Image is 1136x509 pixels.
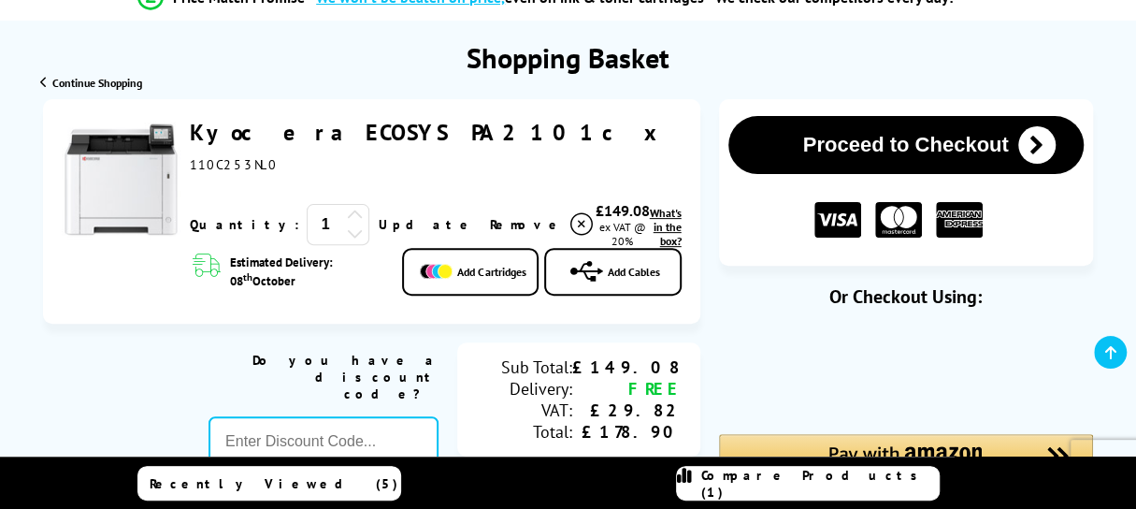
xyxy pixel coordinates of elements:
[572,356,682,378] div: £149.08
[490,211,596,239] a: Delete item from your basket
[814,202,861,239] img: VISA
[676,466,940,501] a: Compare Products (1)
[490,216,564,233] span: Remove
[230,254,383,289] span: Estimated Delivery: 08 October
[52,76,142,90] span: Continue Shopping
[476,421,572,443] div: Total:
[476,356,572,378] div: Sub Total:
[190,156,278,173] span: 110C253NL0
[420,264,453,279] img: Add Cartridges
[209,352,439,402] div: Do you have a discount code?
[599,220,646,248] span: ex VAT @ 20%
[572,421,682,443] div: £178.90
[572,400,682,421] div: £29.82
[719,434,1093,500] div: Amazon Pay - Use your Amazon account
[572,378,682,400] div: FREE
[476,400,572,421] div: VAT:
[650,206,682,248] span: What's in the box?
[137,466,401,501] a: Recently Viewed (5)
[379,216,475,233] a: Update
[40,76,142,90] a: Continue Shopping
[476,378,572,400] div: Delivery:
[243,270,252,284] sup: th
[150,475,398,492] span: Recently Viewed (5)
[190,216,299,233] span: Quantity:
[650,206,682,248] a: lnk_inthebox
[190,118,669,147] a: Kyocera ECOSYS PA2101cx
[62,122,180,240] img: Kyocera ECOSYS PA2101cx
[209,416,439,467] input: Enter Discount Code...
[596,201,650,220] div: £149.08
[719,339,1093,402] iframe: PayPal
[728,116,1084,174] button: Proceed to Checkout
[875,202,922,239] img: MASTER CARD
[467,39,669,76] h1: Shopping Basket
[936,202,983,239] img: American Express
[608,265,660,279] span: Add Cables
[701,467,939,501] span: Compare Products (1)
[457,265,525,279] span: Add Cartridges
[719,284,1093,309] div: Or Checkout Using:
